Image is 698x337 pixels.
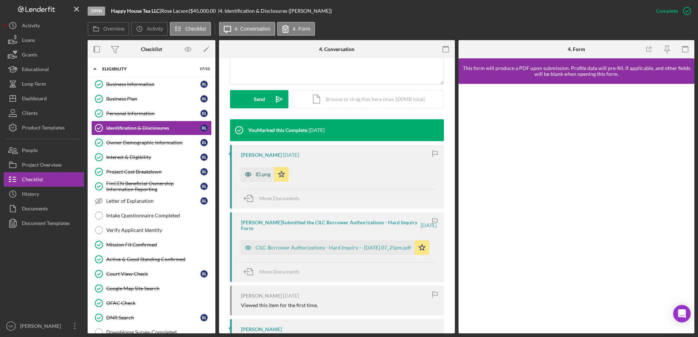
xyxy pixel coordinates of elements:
[235,26,271,32] label: 4. Conversation
[197,67,210,71] div: 17 / 22
[200,183,208,190] div: R L
[241,220,419,231] div: [PERSON_NAME] Submitted the CILC Borrower Authorizations - Hard Inquiry Form
[18,319,66,335] div: [PERSON_NAME]
[106,271,200,277] div: Court View Check
[161,8,190,14] div: Rose Lacson |
[185,26,206,32] label: Checklist
[91,135,212,150] a: Owner Demographic InformationRL
[91,252,212,267] a: Active & Good Standing Confirmed
[200,270,208,278] div: R L
[91,150,212,164] a: Interest & EligibilityRL
[88,7,105,16] div: Open
[106,81,200,87] div: Business Information
[200,110,208,117] div: R L
[293,26,310,32] label: 4. Form
[91,164,212,179] a: Project Cost BreakdownRL
[111,8,160,14] b: Happy House Tea LLC
[248,127,307,133] div: You Marked this Complete
[673,305,691,322] div: Open Intercom Messenger
[200,95,208,102] div: R L
[106,140,200,146] div: Owner Demographic Information
[106,181,200,192] div: FinCEN Beneficial Ownership Information Reporting
[91,179,212,194] a: FinCEN Beneficial Ownership Information ReportingRL
[91,92,212,106] a: Business PlanRL
[218,8,332,14] div: | 4. Identification & Disclosures ([PERSON_NAME])
[4,319,84,333] button: KR[PERSON_NAME]
[91,208,212,223] a: Intake Questionnaire Completed
[241,189,307,208] button: Move Documents
[106,286,211,291] div: Google Map Site Search
[106,154,200,160] div: Interest & Eligibility
[91,237,212,252] a: Mission Fit Confirmed
[256,245,411,251] div: CILC Borrower Authorizations - Hard Inquiry -- [DATE] 07_25pm.pdf
[319,46,354,52] div: 4. Conversation
[103,26,124,32] label: Overview
[106,242,211,248] div: Mission Fit Confirmed
[91,77,212,92] a: Business InformationRL
[106,213,211,218] div: Intake Questionnaire Completed
[462,65,691,77] div: This form will produce a PDF upon submission. Profile data will pre-fill, if applicable, and othe...
[241,167,289,182] button: ID.png
[200,154,208,161] div: R L
[147,26,163,32] label: Activity
[241,263,307,281] button: Move Documents
[241,152,282,158] div: [PERSON_NAME]
[649,4,694,18] button: Complete
[466,91,688,326] iframe: Lenderfit form
[200,124,208,132] div: R L
[241,326,282,332] div: [PERSON_NAME]
[141,46,162,52] div: Checklist
[91,310,212,325] a: DNR SearchRL
[91,106,212,121] a: Personal InformationRL
[656,4,678,18] div: Complete
[200,314,208,321] div: R L
[283,293,299,299] time: 2025-06-18 23:15
[106,111,200,116] div: Personal Information
[102,67,192,71] div: Eligibility
[259,268,299,275] span: Move Documents
[254,90,265,108] div: Send
[241,240,429,255] button: CILC Borrower Authorizations - Hard Inquiry -- [DATE] 07_25pm.pdf
[106,256,211,262] div: Active & Good Standing Confirmed
[170,22,211,36] button: Checklist
[91,121,212,135] a: Identification & DisclosuresRL
[91,296,212,310] a: OFAC Check
[106,227,211,233] div: Verify Applicant Identity
[200,197,208,205] div: R L
[230,90,288,108] button: Send
[106,300,211,306] div: OFAC Check
[111,8,161,14] div: |
[91,223,212,237] a: Verify Applicant Identity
